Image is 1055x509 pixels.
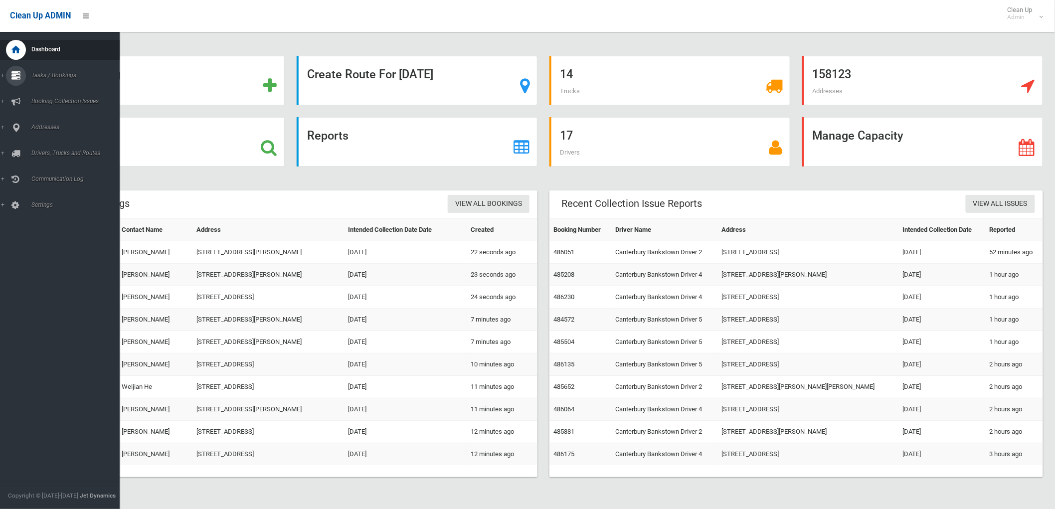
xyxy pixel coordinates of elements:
[1008,13,1033,21] small: Admin
[612,398,718,421] td: Canterbury Bankstown Driver 4
[553,450,574,458] a: 486175
[612,353,718,376] td: Canterbury Bankstown Driver 5
[560,149,580,156] span: Drivers
[553,293,574,301] a: 486230
[192,241,344,264] td: [STREET_ADDRESS][PERSON_NAME]
[28,201,128,208] span: Settings
[344,241,467,264] td: [DATE]
[118,241,193,264] td: [PERSON_NAME]
[344,398,467,421] td: [DATE]
[549,117,790,167] a: 17 Drivers
[344,421,467,443] td: [DATE]
[898,241,985,264] td: [DATE]
[192,219,344,241] th: Address
[985,241,1043,264] td: 52 minutes ago
[985,376,1043,398] td: 2 hours ago
[612,219,718,241] th: Driver Name
[718,264,899,286] td: [STREET_ADDRESS][PERSON_NAME]
[898,309,985,331] td: [DATE]
[718,353,899,376] td: [STREET_ADDRESS]
[28,72,128,79] span: Tasks / Bookings
[8,492,78,499] span: Copyright © [DATE]-[DATE]
[985,309,1043,331] td: 1 hour ago
[560,129,573,143] strong: 17
[612,241,718,264] td: Canterbury Bankstown Driver 2
[985,398,1043,421] td: 2 hours ago
[118,309,193,331] td: [PERSON_NAME]
[553,428,574,435] a: 485881
[192,353,344,376] td: [STREET_ADDRESS]
[898,353,985,376] td: [DATE]
[44,117,285,167] a: Search
[553,316,574,323] a: 484572
[549,219,612,241] th: Booking Number
[549,56,790,105] a: 14 Trucks
[553,360,574,368] a: 486135
[192,309,344,331] td: [STREET_ADDRESS][PERSON_NAME]
[813,129,903,143] strong: Manage Capacity
[718,286,899,309] td: [STREET_ADDRESS]
[467,286,537,309] td: 24 seconds ago
[898,376,985,398] td: [DATE]
[553,248,574,256] a: 486051
[985,443,1043,466] td: 3 hours ago
[118,219,193,241] th: Contact Name
[344,286,467,309] td: [DATE]
[192,443,344,466] td: [STREET_ADDRESS]
[44,56,285,105] a: Add Booking
[118,286,193,309] td: [PERSON_NAME]
[467,219,537,241] th: Created
[560,87,580,95] span: Trucks
[985,264,1043,286] td: 1 hour ago
[344,219,467,241] th: Intended Collection Date Date
[192,264,344,286] td: [STREET_ADDRESS][PERSON_NAME]
[718,309,899,331] td: [STREET_ADDRESS]
[467,331,537,353] td: 7 minutes ago
[28,150,128,157] span: Drivers, Trucks and Routes
[118,398,193,421] td: [PERSON_NAME]
[802,117,1043,167] a: Manage Capacity
[718,219,899,241] th: Address
[985,286,1043,309] td: 1 hour ago
[813,67,852,81] strong: 158123
[297,56,537,105] a: Create Route For [DATE]
[549,194,714,213] header: Recent Collection Issue Reports
[192,376,344,398] td: [STREET_ADDRESS]
[192,286,344,309] td: [STREET_ADDRESS]
[307,129,349,143] strong: Reports
[344,264,467,286] td: [DATE]
[80,492,116,499] strong: Jet Dynamics
[467,398,537,421] td: 11 minutes ago
[28,46,128,53] span: Dashboard
[612,286,718,309] td: Canterbury Bankstown Driver 4
[802,56,1043,105] a: 158123 Addresses
[118,264,193,286] td: [PERSON_NAME]
[192,398,344,421] td: [STREET_ADDRESS][PERSON_NAME]
[718,398,899,421] td: [STREET_ADDRESS]
[28,124,128,131] span: Addresses
[307,67,433,81] strong: Create Route For [DATE]
[718,443,899,466] td: [STREET_ADDRESS]
[612,443,718,466] td: Canterbury Bankstown Driver 4
[612,331,718,353] td: Canterbury Bankstown Driver 5
[612,264,718,286] td: Canterbury Bankstown Driver 4
[297,117,537,167] a: Reports
[192,421,344,443] td: [STREET_ADDRESS]
[985,331,1043,353] td: 1 hour ago
[118,353,193,376] td: [PERSON_NAME]
[344,353,467,376] td: [DATE]
[985,219,1043,241] th: Reported
[118,331,193,353] td: [PERSON_NAME]
[612,309,718,331] td: Canterbury Bankstown Driver 5
[118,421,193,443] td: [PERSON_NAME]
[467,443,537,466] td: 12 minutes ago
[467,421,537,443] td: 12 minutes ago
[813,87,843,95] span: Addresses
[467,264,537,286] td: 23 seconds ago
[344,376,467,398] td: [DATE]
[1003,6,1043,21] span: Clean Up
[966,195,1035,213] a: View All Issues
[985,421,1043,443] td: 2 hours ago
[612,376,718,398] td: Canterbury Bankstown Driver 2
[344,443,467,466] td: [DATE]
